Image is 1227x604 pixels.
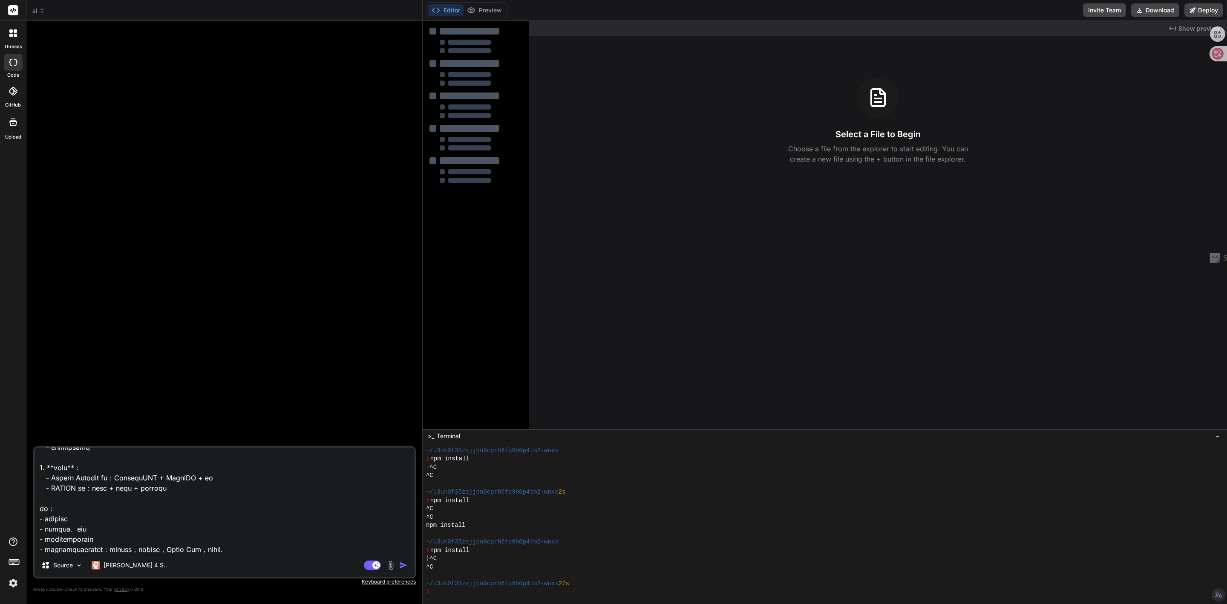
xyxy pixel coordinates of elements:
[437,432,460,440] span: Terminal
[32,6,45,15] span: ai
[35,448,415,553] textarea: loremipsumdolorsitame。 consect，adip**elits、doeius**t"incidi"ut，la： 9. **etdol**（MagnaalIQU ENImad...
[426,488,559,497] span: ~/u3uk0f35zsjjbn9cprh6fq9h0p4tm2-wnxx
[426,455,430,463] span: ❯
[33,578,416,585] p: Keyboard preferences
[783,144,974,164] p: Choose a file from the explorer to start editing. You can create a new file using the + button in...
[1214,429,1222,443] button: −
[33,585,416,593] p: Always double-check its answers. Your in Bind
[559,580,569,588] span: 27s
[1083,3,1126,17] button: Invite Team
[114,587,130,592] span: privacy
[4,43,22,50] label: threads
[386,561,396,570] img: attachment
[426,513,433,522] span: ^C
[426,521,465,530] span: npm install
[428,4,464,16] button: Editor
[464,4,505,16] button: Preview
[559,488,566,497] span: 2s
[430,497,469,505] span: npm install
[426,447,559,455] span: ~/u3uk0f35zsjjbn9cprh6fq9h0p4tm2-wnxx
[1215,432,1220,440] span: −
[426,580,559,588] span: ~/u3uk0f35zsjjbn9cprh6fq9h0p4tm2-wnxx
[426,505,433,513] span: ^C
[426,546,430,555] span: ❯
[53,561,73,569] p: Source
[1131,3,1179,17] button: Download
[75,562,83,569] img: Pick Models
[7,72,19,79] label: code
[5,133,21,141] label: Upload
[1184,3,1223,17] button: Deploy
[426,471,433,480] span: ^C
[426,555,437,563] span: |^C
[92,561,100,569] img: Claude 4 Sonnet
[426,497,430,505] span: ❯
[426,538,559,546] span: ~/u3uk0f35zsjjbn9cprh6fq9h0p4tm2-wnxx
[835,128,921,140] h3: Select a File to Begin
[430,455,469,463] span: npm install
[1178,24,1220,33] span: Show preview
[399,561,408,569] img: icon
[426,463,437,472] span: -^C
[6,576,20,590] img: settings
[104,561,167,569] p: [PERSON_NAME] 4 S..
[428,432,434,440] span: >_
[430,546,469,555] span: npm install
[5,101,21,109] label: GitHub
[426,563,433,572] span: ^C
